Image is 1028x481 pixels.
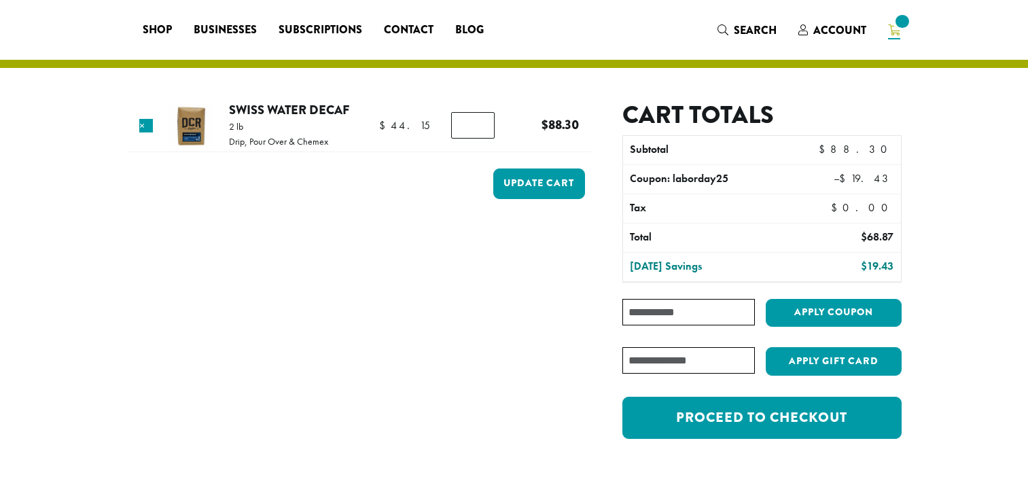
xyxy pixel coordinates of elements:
a: Remove this item [139,119,153,132]
th: Subtotal [623,136,790,164]
button: Update cart [493,168,585,199]
a: Businesses [183,19,268,41]
a: Blog [444,19,495,41]
a: Account [787,19,877,41]
p: 2 lb [229,122,328,131]
span: Search [734,22,777,38]
th: Total [623,224,790,252]
p: Drip, Pour Over & Chemex [229,137,328,146]
span: 19.43 [839,171,893,185]
bdi: 88.30 [542,115,579,134]
span: Subscriptions [279,22,362,39]
th: Coupon: laborday25 [623,165,790,194]
bdi: 0.00 [831,200,894,215]
button: Apply coupon [766,299,902,327]
span: Businesses [194,22,257,39]
a: Proceed to checkout [622,397,901,439]
span: $ [819,142,830,156]
span: Account [813,22,866,38]
h2: Cart totals [622,101,901,130]
bdi: 19.43 [861,259,893,273]
button: Apply Gift Card [766,347,902,376]
a: Contact [373,19,444,41]
img: Swiss Water Decaf [169,104,213,148]
input: Product quantity [451,112,495,138]
a: Search [707,19,787,41]
span: $ [379,118,391,132]
bdi: 44.15 [379,118,430,132]
span: Shop [143,22,172,39]
span: $ [861,259,867,273]
span: Contact [384,22,433,39]
span: $ [839,171,851,185]
a: Swiss Water Decaf [229,101,349,119]
bdi: 68.87 [861,230,893,244]
a: Shop [132,19,183,41]
th: Tax [623,194,819,223]
span: $ [861,230,867,244]
a: Subscriptions [268,19,373,41]
span: Blog [455,22,484,39]
span: $ [831,200,843,215]
th: [DATE] Savings [623,253,790,281]
td: – [790,165,900,194]
span: $ [542,115,548,134]
bdi: 88.30 [819,142,893,156]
